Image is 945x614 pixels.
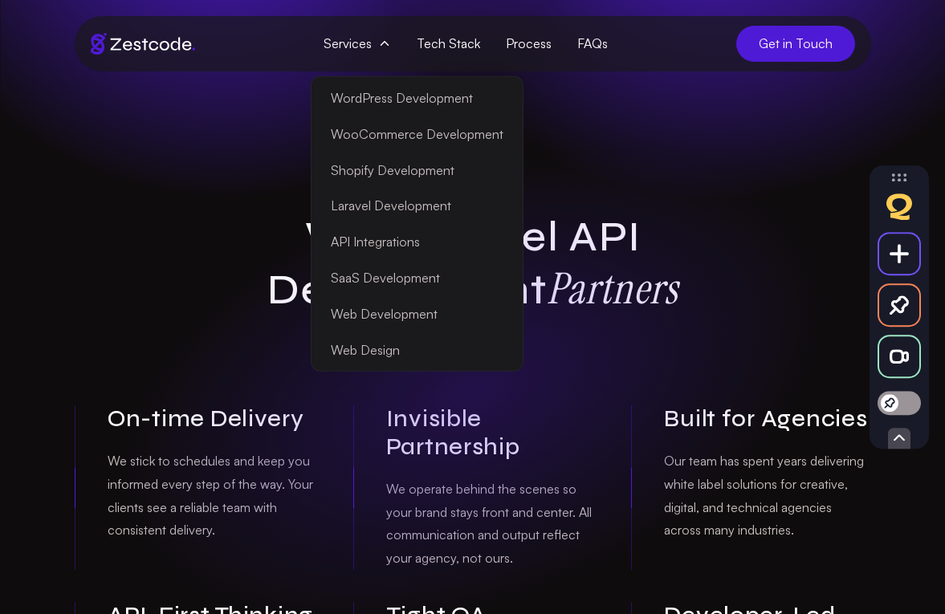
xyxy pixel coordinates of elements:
span: Services [311,26,404,62]
a: SaaS Development [315,260,519,296]
a: WooCommerce Development [315,116,519,152]
a: API Integrations [315,224,519,260]
a: FAQs [564,26,621,62]
h3: Invisible Partnership [385,405,593,462]
p: We stick to schedules and keep you informed every step of the way. Your clients see a reliable te... [108,449,315,542]
a: Process [493,26,564,62]
a: WordPress Development [315,80,519,116]
h3: On-time Delivery [108,405,315,433]
a: Tech Stack [404,26,493,62]
img: Brand logo of zestcode digital [91,33,195,55]
a: Web Design [315,331,519,368]
strong: Partners [546,260,678,315]
h1: White Label API Development [165,212,781,316]
p: We operate behind the scenes so your brand stays front and center. All communication and output r... [385,478,593,570]
p: Our team has spent years delivering white label solutions for creative, digital, and technical ag... [664,449,871,542]
a: Shopify Development [315,152,519,188]
h3: Built for Agencies [664,405,871,433]
a: Laravel Development [315,188,519,224]
a: Web Development [315,296,519,332]
a: Get in Touch [736,26,855,62]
